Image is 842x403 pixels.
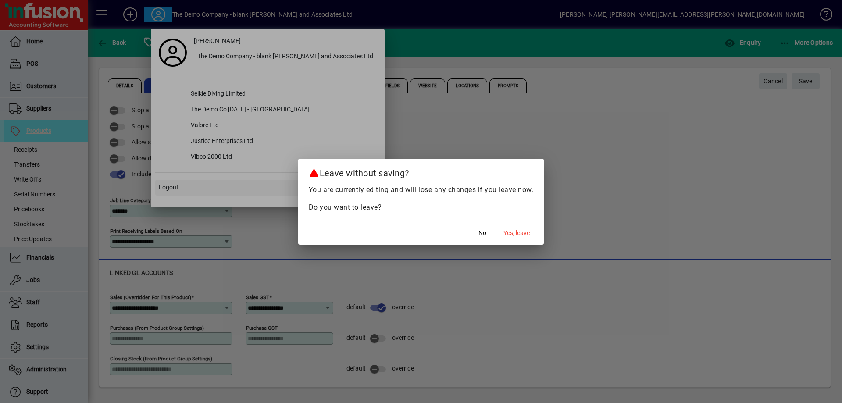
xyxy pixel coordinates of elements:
[478,228,486,238] span: No
[309,202,534,213] p: Do you want to leave?
[500,225,533,241] button: Yes, leave
[298,159,544,184] h2: Leave without saving?
[503,228,530,238] span: Yes, leave
[468,225,496,241] button: No
[309,185,534,195] p: You are currently editing and will lose any changes if you leave now.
